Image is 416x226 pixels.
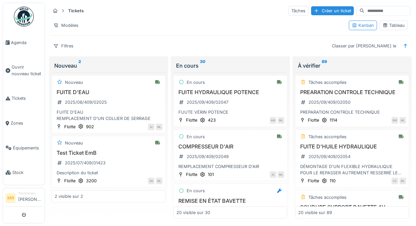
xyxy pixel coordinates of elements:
[322,62,327,70] sup: 89
[54,62,163,70] div: Nouveau
[308,194,347,200] div: Tâches accomplies
[392,117,398,124] div: GM
[330,178,336,184] div: 110
[308,79,347,85] div: Tâches accomplies
[14,7,34,27] img: Badge_color-CXgf-gQk.svg
[329,41,399,51] div: Classer par [PERSON_NAME] le
[86,178,97,184] div: 3200
[18,191,42,205] li: [PERSON_NAME]
[64,124,75,130] div: Flotte
[55,193,83,199] div: 2 visible sur 2
[6,191,42,207] a: MR Technicien[PERSON_NAME]
[65,79,83,85] div: Nouveau
[383,22,405,28] div: Tableau
[311,6,354,15] div: Créer un ticket
[187,99,228,105] div: 2025/09/409/02047
[86,124,94,130] div: 902
[308,117,319,123] div: Flotte
[186,117,197,123] div: Flotte
[208,117,216,123] div: 423
[50,21,81,30] div: Modèles
[12,169,42,176] span: Stock
[18,191,42,196] div: Technicien
[298,209,332,216] div: 20 visible sur 89
[298,163,406,176] div: DÉMONTAGE D'UN FLEXIBLE HYDRAULIQUE POUR LE REPASSER AUTREMENT RESSERRÉ LES DEUX AUTRES
[3,55,45,86] a: Ouvrir nouveau ticket
[208,171,214,178] div: 101
[3,160,45,185] a: Stock
[278,171,284,178] div: ML
[50,41,76,51] div: Filtres
[308,99,350,105] div: 2025/09/409/02050
[55,150,162,156] h3: Test Ticket EmB
[399,178,406,184] div: ML
[3,30,45,55] a: Agenda
[13,145,42,151] span: Équipements
[64,178,75,184] div: Flotte
[148,178,155,184] div: EB
[55,109,162,122] div: FUITE D'EAU REMPLACEMENT D'UN COLLIER DE SERRAGE
[3,86,45,111] a: Tickets
[187,134,205,140] div: En cours
[3,136,45,160] a: Équipements
[78,62,81,70] sup: 2
[298,89,406,95] h3: PREARATION CONTROLE TECHNIQUE
[11,120,42,126] span: Zones
[176,198,284,204] h3: REMISE EN ÉTAT BAVETTE
[308,153,350,160] div: 2025/09/409/02054
[66,8,86,14] strong: Tickets
[308,178,319,184] div: Flotte
[270,117,276,124] div: AM
[12,95,42,101] span: Tickets
[12,64,42,77] span: Ouvrir nouveau ticket
[298,62,406,70] div: À vérifier
[176,62,285,70] div: En cours
[308,134,347,140] div: Tâches accomplies
[187,79,205,85] div: En cours
[6,193,16,203] li: MR
[298,109,406,115] div: PREPARATION CONTROLE TECHNIQUE
[156,178,162,184] div: ML
[176,109,284,115] div: FUUTE VÉRIN POTENCE
[3,111,45,136] a: Zones
[176,163,284,170] div: REMPLACEMENT COMPRESSEUR D'AIR
[200,62,206,70] sup: 30
[278,117,284,124] div: ML
[156,124,162,130] div: ML
[11,39,42,46] span: Agenda
[399,117,406,124] div: ML
[330,117,337,123] div: 1114
[187,153,229,160] div: 2025/09/409/02049
[270,171,276,178] div: AI
[55,170,162,176] div: Description du ticket
[392,178,398,184] div: CV
[298,143,406,150] h3: FUITE D'HUILE HYDRAULIQUE
[288,6,308,16] div: Tâches
[65,99,107,105] div: 2025/08/409/02025
[187,188,205,194] div: En cours
[186,171,197,178] div: Flotte
[176,209,210,216] div: 20 visible sur 30
[148,124,155,130] div: AI
[176,143,284,150] h3: COMPRESSEUR D'AIR
[352,22,374,28] div: Kanban
[65,140,83,146] div: Nouveau
[176,89,284,95] h3: FUITE HYDRAULIQUE POTENCE
[298,204,406,210] h3: SOUDURE SUPPORT BAVETTE AV
[55,89,162,95] h3: FUITE D'EAU
[65,160,106,166] div: 2025/07/409/01423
